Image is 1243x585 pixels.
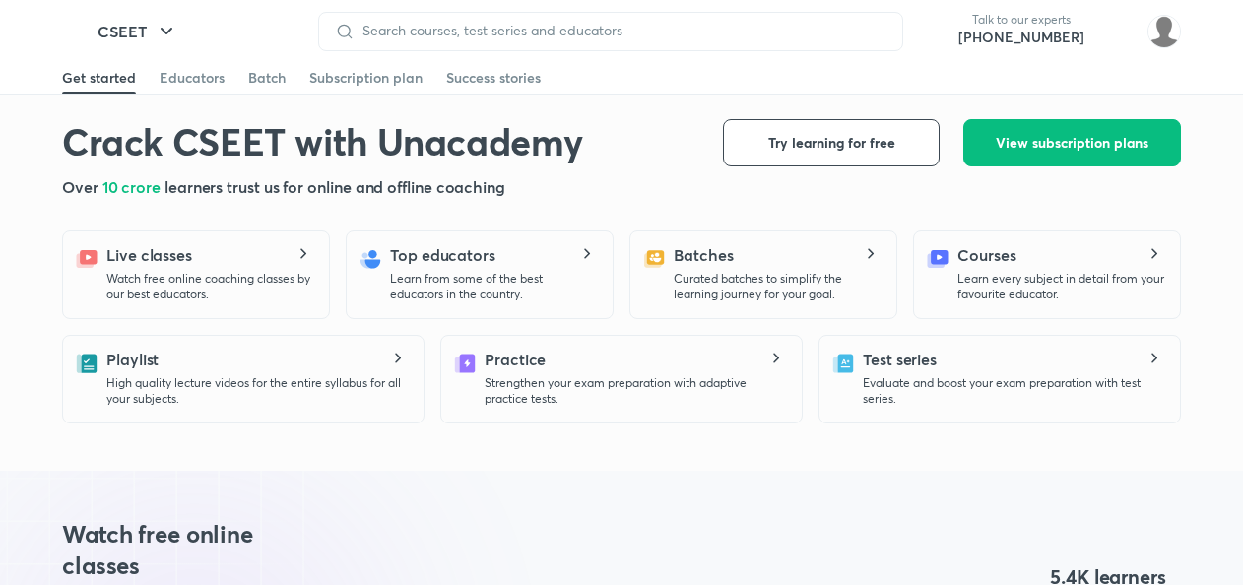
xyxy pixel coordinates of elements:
[62,119,582,163] h1: Crack CSEET with Unacademy
[957,243,1015,267] h5: Courses
[248,68,286,88] div: Batch
[485,348,546,371] h5: Practice
[106,243,192,267] h5: Live classes
[106,348,159,371] h5: Playlist
[446,68,541,88] div: Success stories
[164,176,505,197] span: learners trust us for online and offline coaching
[309,62,423,94] a: Subscription plan
[62,68,136,88] div: Get started
[62,20,86,43] img: Company Logo
[674,271,881,302] p: Curated batches to simplify the learning journey for your goal.
[723,119,940,166] button: Try learning for free
[309,68,423,88] div: Subscription plan
[919,12,958,51] img: call-us
[62,518,291,581] h3: Watch free online classes
[863,348,937,371] h5: Test series
[160,62,225,94] a: Educators
[958,12,1084,28] p: Talk to our experts
[62,176,102,197] span: Over
[485,375,786,407] p: Strengthen your exam preparation with adaptive practice tests.
[963,119,1181,166] button: View subscription plans
[768,133,895,153] span: Try learning for free
[390,271,597,302] p: Learn from some of the best educators in the country.
[62,62,136,94] a: Get started
[160,68,225,88] div: Educators
[102,176,164,197] span: 10 crore
[1147,15,1181,48] img: adnan
[863,375,1164,407] p: Evaluate and boost your exam preparation with test series.
[674,243,733,267] h5: Batches
[106,271,313,302] p: Watch free online coaching classes by our best educators.
[1100,16,1132,47] img: avatar
[86,12,190,51] button: CSEET
[355,23,886,38] input: Search courses, test series and educators
[957,271,1164,302] p: Learn every subject in detail from your favourite educator.
[390,243,495,267] h5: Top educators
[248,62,286,94] a: Batch
[446,62,541,94] a: Success stories
[996,133,1148,153] span: View subscription plans
[958,28,1084,47] a: [PHONE_NUMBER]
[106,375,408,407] p: High quality lecture videos for the entire syllabus for all your subjects.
